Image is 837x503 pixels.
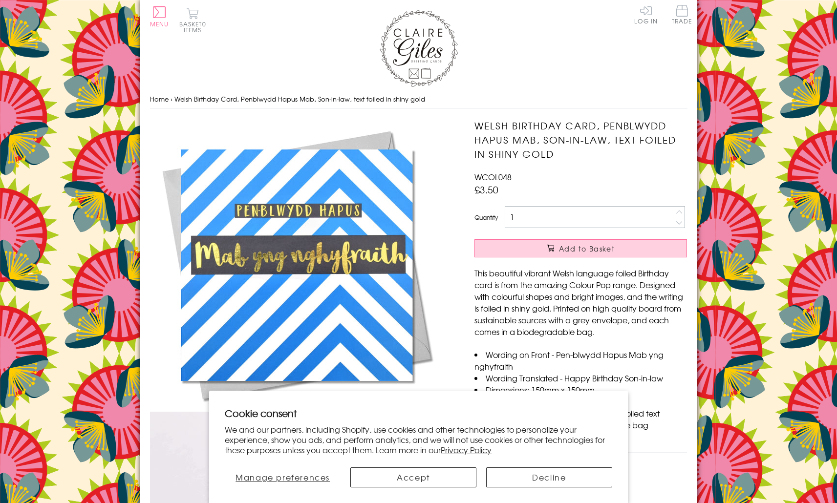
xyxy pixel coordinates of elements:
[474,183,498,196] span: £3.50
[150,119,443,412] img: Welsh Birthday Card, Penblwydd Hapus Mab, Son-in-law, text foiled in shiny gold
[225,406,612,420] h2: Cookie consent
[236,471,330,483] span: Manage preferences
[171,94,172,104] span: ›
[486,467,612,487] button: Decline
[672,5,692,26] a: Trade
[474,213,498,222] label: Quantity
[225,424,612,455] p: We and our partners, including Shopify, use cookies and other technologies to personalize your ex...
[559,244,615,253] span: Add to Basket
[474,239,687,257] button: Add to Basket
[474,119,687,161] h1: Welsh Birthday Card, Penblwydd Hapus Mab, Son-in-law, text foiled in shiny gold
[150,20,169,28] span: Menu
[150,94,169,104] a: Home
[150,6,169,27] button: Menu
[174,94,425,104] span: Welsh Birthday Card, Penblwydd Hapus Mab, Son-in-law, text foiled in shiny gold
[225,467,341,487] button: Manage preferences
[474,384,687,396] li: Dimensions: 150mm x 150mm
[441,444,492,456] a: Privacy Policy
[474,372,687,384] li: Wording Translated - Happy Birthday Son-in-law
[474,349,687,372] li: Wording on Front - Pen-blwydd Hapus Mab yng nghyfraith
[184,20,206,34] span: 0 items
[350,467,476,487] button: Accept
[150,89,687,109] nav: breadcrumbs
[474,267,687,337] p: This beautiful vibrant Welsh language foiled Birthday card is from the amazing Colour Pop range. ...
[672,5,692,24] span: Trade
[179,8,206,33] button: Basket0 items
[474,171,512,183] span: WCOL048
[634,5,658,24] a: Log In
[380,10,458,87] img: Claire Giles Greetings Cards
